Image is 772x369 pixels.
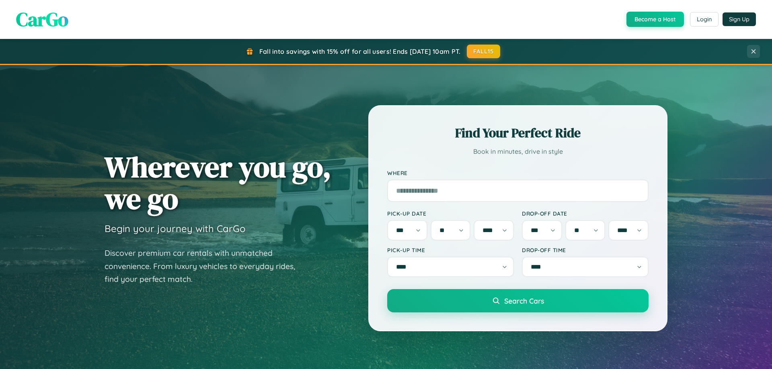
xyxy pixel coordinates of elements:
span: Fall into savings with 15% off for all users! Ends [DATE] 10am PT. [259,47,461,55]
button: FALL15 [467,45,501,58]
label: Pick-up Time [387,247,514,253]
p: Discover premium car rentals with unmatched convenience. From luxury vehicles to everyday rides, ... [105,247,306,286]
button: Sign Up [723,12,756,26]
button: Search Cars [387,289,649,312]
h1: Wherever you go, we go [105,151,331,214]
p: Book in minutes, drive in style [387,146,649,157]
label: Pick-up Date [387,210,514,217]
label: Where [387,169,649,176]
label: Drop-off Time [522,247,649,253]
button: Login [690,12,719,27]
h3: Begin your journey with CarGo [105,222,246,234]
button: Become a Host [626,12,684,27]
h2: Find Your Perfect Ride [387,124,649,142]
span: CarGo [16,6,68,33]
span: Search Cars [504,296,544,305]
label: Drop-off Date [522,210,649,217]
